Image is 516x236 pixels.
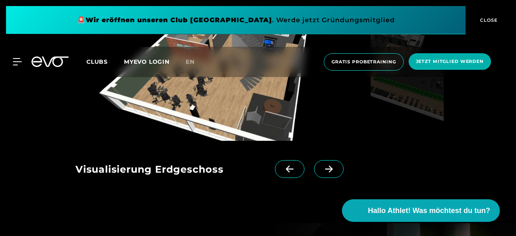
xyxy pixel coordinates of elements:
[342,199,500,222] button: Hallo Athlet! Was möchtest du tun?
[186,57,204,67] a: en
[368,205,490,216] span: Hallo Athlet! Was möchtest du tun?
[86,58,124,65] a: Clubs
[186,58,195,65] span: en
[406,53,493,71] a: Jetzt Mitglied werden
[124,58,170,65] a: MYEVO LOGIN
[466,6,510,34] button: CLOSE
[86,58,108,65] span: Clubs
[478,17,498,24] span: CLOSE
[321,53,406,71] a: Gratis Probetraining
[331,58,396,65] span: Gratis Probetraining
[416,58,484,65] span: Jetzt Mitglied werden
